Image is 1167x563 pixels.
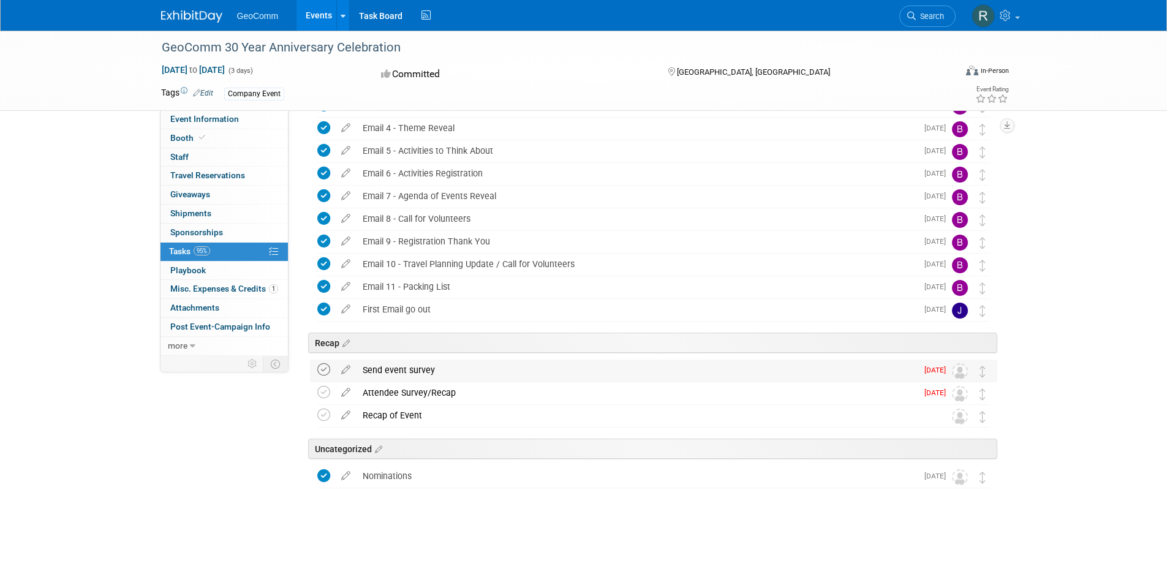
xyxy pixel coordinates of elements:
a: edit [335,304,357,315]
span: [DATE] [924,472,952,480]
div: Uncategorized [308,439,997,459]
span: Attachments [170,303,219,312]
a: Event Information [161,110,288,129]
div: Email 8 - Call for Volunteers [357,208,917,229]
a: edit [335,387,357,398]
img: Bailey Woommavovah [952,167,968,183]
span: Event Information [170,114,239,124]
div: Email 7 - Agenda of Events Reveal [357,186,917,206]
div: Email 4 - Theme Reveal [357,118,917,138]
div: GeoComm 30 Year Anniversary Celebration [157,37,937,59]
img: Bailey Woommavovah [952,257,968,273]
img: Unassigned [952,386,968,402]
a: edit [335,123,357,134]
img: Bailey Woommavovah [952,144,968,160]
a: Attachments [161,299,288,317]
span: Tasks [169,246,210,256]
td: Toggle Event Tabs [263,356,288,372]
span: Sponsorships [170,227,223,237]
span: Shipments [170,208,211,218]
img: Rob Ruprecht [972,4,995,28]
i: Booth reservation complete [199,134,205,141]
span: [DATE] [924,124,952,132]
i: Move task [980,169,986,181]
span: [DATE] [924,192,952,200]
div: Email 9 - Registration Thank You [357,231,917,252]
div: Email 11 - Packing List [357,276,917,297]
span: [DATE] [924,214,952,223]
a: edit [335,191,357,202]
a: Misc. Expenses & Credits1 [161,280,288,298]
img: Bailey Woommavovah [952,280,968,296]
span: [DATE] [924,169,952,178]
i: Move task [980,366,986,377]
div: Recap of Event [357,405,927,426]
img: Unassigned [952,363,968,379]
a: edit [335,168,357,179]
a: Staff [161,148,288,167]
span: [DATE] [924,388,952,397]
span: [DATE] [924,282,952,291]
img: ExhibitDay [161,10,222,23]
img: Jason Kim [952,303,968,319]
a: Edit sections [339,336,350,349]
span: (3 days) [227,67,253,75]
a: Search [899,6,956,27]
a: Post Event-Campaign Info [161,318,288,336]
span: Misc. Expenses & Credits [170,284,278,293]
a: Giveaways [161,186,288,204]
a: Travel Reservations [161,167,288,185]
a: Tasks95% [161,243,288,261]
i: Move task [980,124,986,135]
i: Move task [980,282,986,294]
a: edit [335,213,357,224]
img: Format-Inperson.png [966,66,978,75]
i: Move task [980,192,986,203]
i: Move task [980,260,986,271]
div: Event Format [883,64,1010,82]
a: Edit sections [372,442,382,455]
div: Attendee Survey/Recap [357,382,917,403]
span: [GEOGRAPHIC_DATA], [GEOGRAPHIC_DATA] [677,67,830,77]
div: Nominations [357,466,917,486]
a: edit [335,236,357,247]
div: Email 10 - Travel Planning Update / Call for Volunteers [357,254,917,274]
span: Giveaways [170,189,210,199]
div: Email 6 - Activities Registration [357,163,917,184]
img: Bailey Woommavovah [952,189,968,205]
a: Sponsorships [161,224,288,242]
span: Post Event-Campaign Info [170,322,270,331]
i: Move task [980,305,986,317]
a: edit [335,145,357,156]
a: more [161,337,288,355]
span: Playbook [170,265,206,275]
a: edit [335,365,357,376]
div: Email 5 - Activities to Think About [357,140,917,161]
img: Bailey Woommavovah [952,235,968,251]
i: Move task [980,146,986,158]
span: [DATE] [924,237,952,246]
i: Move task [980,472,986,483]
div: Company Event [224,88,284,100]
div: In-Person [980,66,1009,75]
span: Booth [170,133,208,143]
img: Unassigned [952,409,968,425]
span: more [168,341,187,350]
a: Playbook [161,262,288,280]
span: [DATE] [924,305,952,314]
span: [DATE] [924,366,952,374]
span: [DATE] [DATE] [161,64,225,75]
span: 1 [269,284,278,293]
span: GeoComm [237,11,279,21]
a: Edit [193,89,213,97]
td: Tags [161,86,213,100]
span: Travel Reservations [170,170,245,180]
span: Search [916,12,944,21]
i: Move task [980,388,986,400]
span: to [187,65,199,75]
a: edit [335,281,357,292]
a: edit [335,259,357,270]
a: Shipments [161,205,288,223]
img: Bailey Woommavovah [952,121,968,137]
div: First Email go out [357,299,917,320]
